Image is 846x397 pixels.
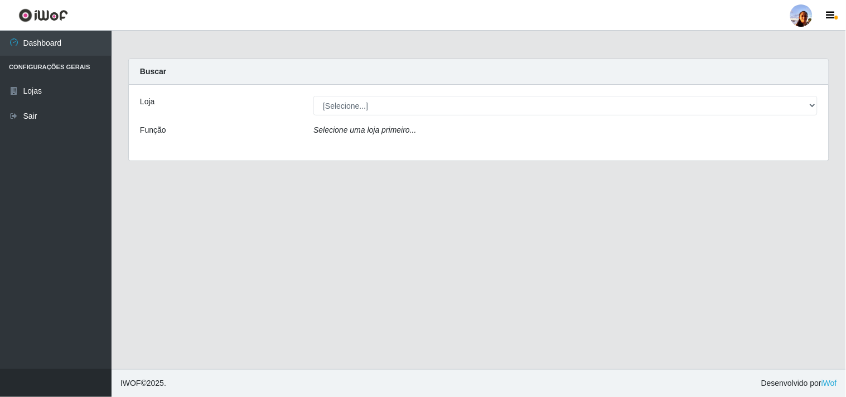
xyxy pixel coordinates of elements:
[140,96,154,108] label: Loja
[120,377,166,389] span: © 2025 .
[140,124,166,136] label: Função
[120,379,141,388] span: IWOF
[18,8,68,22] img: CoreUI Logo
[821,379,837,388] a: iWof
[761,377,837,389] span: Desenvolvido por
[140,67,166,76] strong: Buscar
[313,125,416,134] i: Selecione uma loja primeiro...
